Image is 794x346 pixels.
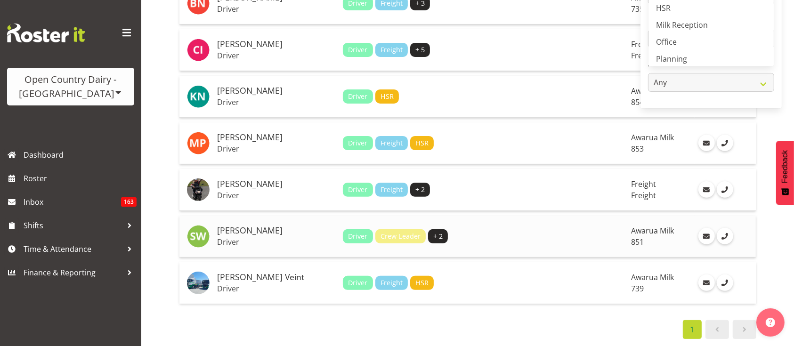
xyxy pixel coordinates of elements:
span: Dashboard [24,148,137,162]
h5: [PERSON_NAME] [217,226,335,235]
img: cindy-irvine7405.jpg [187,39,210,61]
p: Driver [217,51,335,60]
a: Office [648,33,774,50]
p: Driver [217,97,335,107]
a: Call Employee [717,274,733,291]
img: karl-nicole9851.jpg [187,85,210,108]
p: Driver [217,191,335,200]
span: Freight [381,138,403,148]
a: Call Employee [717,135,733,151]
span: + 2 [433,231,443,241]
span: Awarua Milk [631,132,674,143]
label: Department [648,14,774,25]
span: Freight [381,45,403,55]
img: help-xxl-2.png [766,318,775,327]
span: Awarua Milk [631,86,674,96]
span: Shifts [24,218,122,233]
span: Driver [348,231,368,241]
a: Call Employee [717,228,733,244]
span: 851 [631,237,644,247]
span: Roster [24,171,137,185]
a: Call Employee [717,181,733,198]
span: Driver [348,138,368,148]
span: Driver [348,278,368,288]
h5: [PERSON_NAME] [217,133,335,142]
span: + 5 [415,45,425,55]
img: tish-veintf659f114e36ac2d4120d81fef9997a05.png [187,272,210,294]
label: Access [648,58,774,69]
span: Milk Reception [656,20,708,30]
span: Freight [631,39,656,49]
span: Freight [381,278,403,288]
span: Freight [381,185,403,195]
span: HSR [656,3,671,13]
span: Freight [631,190,656,201]
span: 739 [631,283,644,294]
span: Feedback [781,150,789,183]
span: Office [656,37,677,47]
span: HSR [415,138,429,148]
img: Rosterit website logo [7,24,85,42]
span: Awarua Milk [631,225,674,236]
p: Driver [217,237,335,247]
span: 163 [121,197,137,207]
span: Inbox [24,195,121,209]
span: Freight [631,179,656,189]
span: Awarua Milk [631,272,674,282]
h5: [PERSON_NAME] [217,179,335,189]
a: Email Employee [698,274,715,291]
span: Crew Leader [381,231,421,241]
p: Driver [217,284,335,293]
img: peter-duncan5cf5a8f77e22ff3a51bba016ddf55f3d.png [187,178,210,201]
button: Feedback - Show survey [776,141,794,205]
a: Email Employee [698,135,715,151]
span: Driver [348,45,368,55]
span: 735 [631,4,644,14]
a: Planning [648,50,774,67]
span: 853 [631,144,644,154]
h5: [PERSON_NAME] Veint [217,273,335,282]
span: + 2 [415,185,425,195]
p: Driver [217,144,335,153]
span: 854 [631,97,644,107]
span: Driver [348,185,368,195]
img: marty-powell10116.jpg [187,132,210,154]
span: HSR [381,91,394,102]
p: Driver [217,4,335,14]
span: Finance & Reporting [24,266,122,280]
img: stacey-wilson7437.jpg [187,225,210,248]
span: HSR [415,278,429,288]
a: Milk Reception [648,16,774,33]
span: Time & Attendance [24,242,122,256]
div: Open Country Dairy - [GEOGRAPHIC_DATA] [16,72,125,101]
h5: [PERSON_NAME] [217,40,335,49]
span: Driver [348,91,368,102]
span: Planning [656,54,687,64]
h5: [PERSON_NAME] [217,86,335,96]
span: Freight [631,50,656,61]
a: Email Employee [698,181,715,198]
a: Email Employee [698,228,715,244]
